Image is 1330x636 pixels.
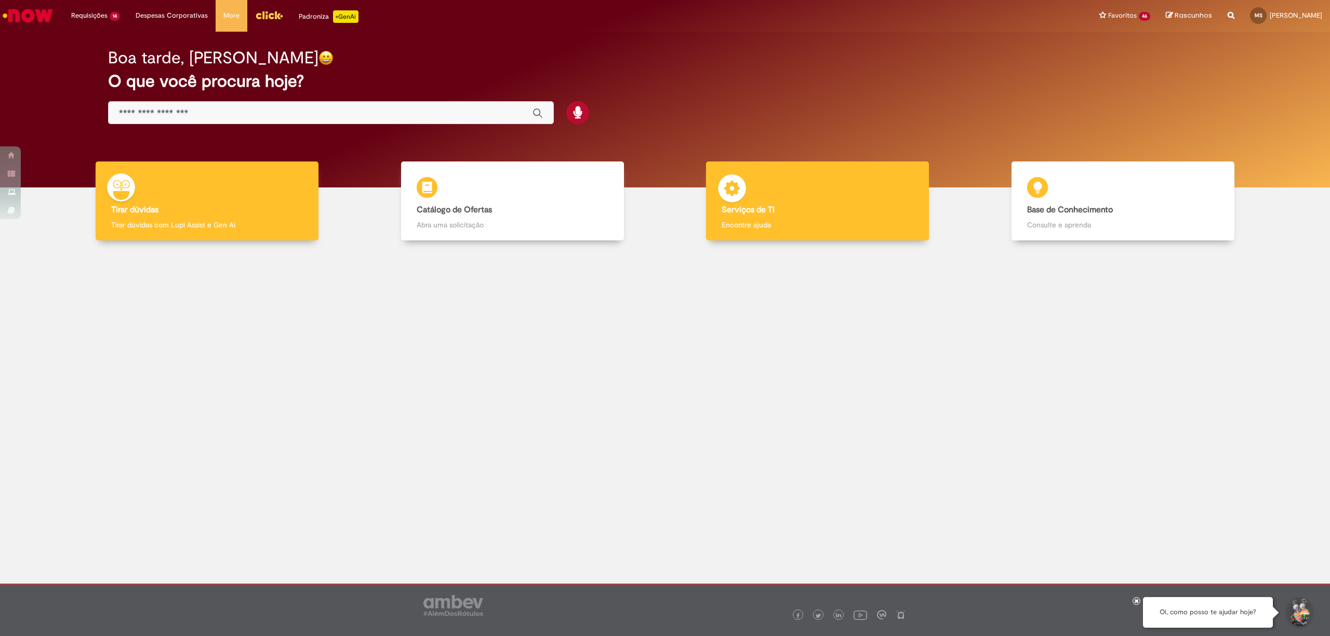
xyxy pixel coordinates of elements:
[1,5,55,26] img: ServiceNow
[722,220,913,230] p: Encontre ajuda
[318,50,334,65] img: happy-face.png
[836,613,841,619] img: logo_footer_linkedin.png
[665,161,970,241] a: Serviços de TI Encontre ajuda
[333,10,358,23] p: +GenAi
[108,49,318,67] h2: Boa tarde, [PERSON_NAME]
[255,7,283,23] img: click_logo_yellow_360x200.png
[854,608,867,621] img: logo_footer_youtube.png
[1283,597,1314,628] button: Iniciar Conversa de Suporte
[110,12,120,21] span: 14
[111,220,303,230] p: Tirar dúvidas com Lupi Assist e Gen Ai
[795,613,801,618] img: logo_footer_facebook.png
[1143,597,1273,628] div: Oi, como posso te ajudar hoje?
[722,205,775,215] b: Serviços de TI
[1108,10,1137,21] span: Favoritos
[417,205,492,215] b: Catálogo de Ofertas
[1139,12,1150,21] span: 46
[896,610,906,619] img: logo_footer_naosei.png
[1027,205,1113,215] b: Base de Conhecimento
[1166,11,1212,21] a: Rascunhos
[1255,12,1262,19] span: MS
[1270,11,1322,20] span: [PERSON_NAME]
[108,72,1222,90] h2: O que você procura hoje?
[423,595,483,616] img: logo_footer_ambev_rotulo_gray.png
[816,613,821,618] img: logo_footer_twitter.png
[299,10,358,23] div: Padroniza
[223,10,240,21] span: More
[136,10,208,21] span: Despesas Corporativas
[55,161,360,241] a: Tirar dúvidas Tirar dúvidas com Lupi Assist e Gen Ai
[1027,220,1219,230] p: Consulte e aprenda
[970,161,1276,241] a: Base de Conhecimento Consulte e aprenda
[417,220,608,230] p: Abra uma solicitação
[360,161,666,241] a: Catálogo de Ofertas Abra uma solicitação
[111,205,158,215] b: Tirar dúvidas
[71,10,108,21] span: Requisições
[877,610,886,619] img: logo_footer_workplace.png
[1175,10,1212,20] span: Rascunhos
